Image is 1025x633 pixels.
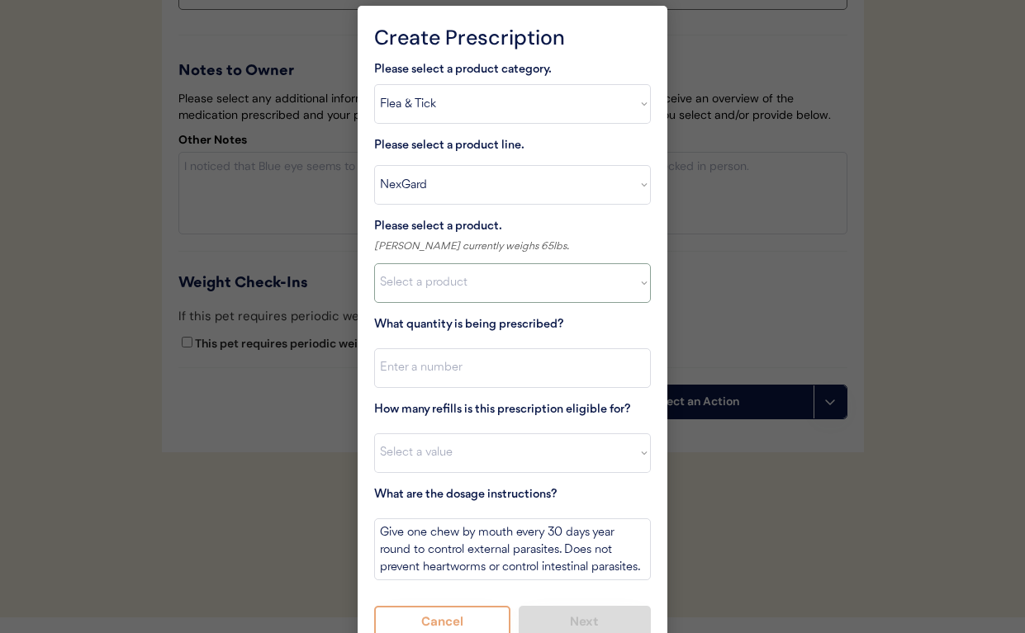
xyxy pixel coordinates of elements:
div: Please select a product category. [374,60,651,81]
div: Please select a product line. [374,136,539,157]
div: Create Prescription [374,22,651,54]
div: How many refills is this prescription eligible for? [374,400,651,421]
div: What quantity is being prescribed? [374,315,651,336]
div: Please select a product. [374,217,651,238]
div: [PERSON_NAME] currently weighs 65lbs. [374,238,651,255]
input: Enter a number [374,348,651,388]
div: What are the dosage instructions? [374,485,651,506]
